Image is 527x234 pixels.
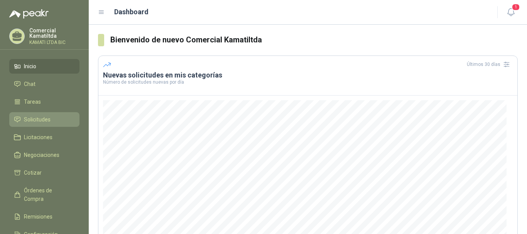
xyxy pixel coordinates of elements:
[24,115,51,124] span: Solicitudes
[9,209,79,224] a: Remisiones
[467,58,513,71] div: Últimos 30 días
[24,186,72,203] span: Órdenes de Compra
[9,148,79,162] a: Negociaciones
[9,94,79,109] a: Tareas
[24,151,59,159] span: Negociaciones
[24,80,35,88] span: Chat
[9,112,79,127] a: Solicitudes
[29,28,79,39] p: Comercial Kamatiltda
[103,80,513,84] p: Número de solicitudes nuevas por día
[9,9,49,19] img: Logo peakr
[110,34,518,46] h3: Bienvenido de nuevo Comercial Kamatiltda
[24,133,52,141] span: Licitaciones
[103,71,513,80] h3: Nuevas solicitudes en mis categorías
[24,168,42,177] span: Cotizar
[29,40,79,45] p: KAMATI LTDA BIC
[9,183,79,206] a: Órdenes de Compra
[114,7,149,17] h1: Dashboard
[24,212,52,221] span: Remisiones
[24,62,36,71] span: Inicio
[9,77,79,91] a: Chat
[9,59,79,74] a: Inicio
[512,3,520,11] span: 1
[9,165,79,180] a: Cotizar
[24,98,41,106] span: Tareas
[504,5,518,19] button: 1
[9,130,79,145] a: Licitaciones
